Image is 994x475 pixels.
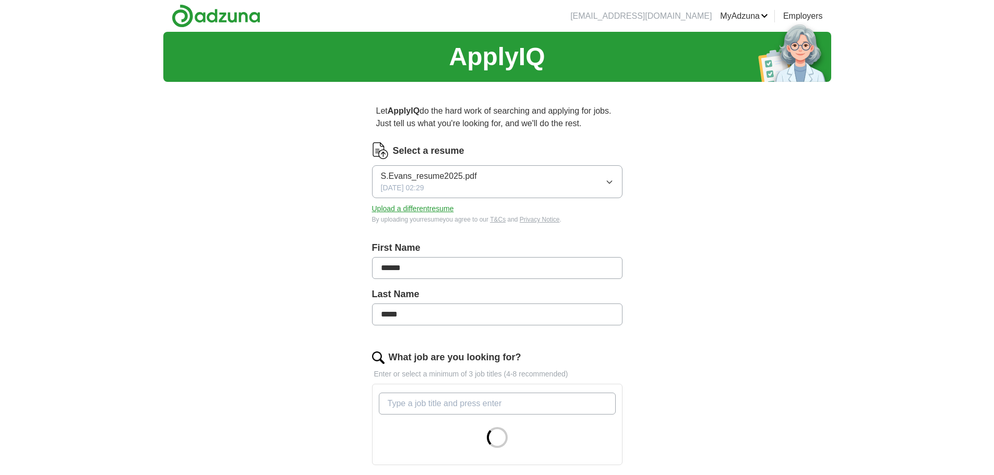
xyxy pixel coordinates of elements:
button: Upload a differentresume [372,203,454,214]
a: MyAdzuna [720,10,768,22]
button: S.Evans_resume2025.pdf[DATE] 02:29 [372,165,622,198]
h1: ApplyIQ [449,38,545,76]
a: Employers [783,10,823,22]
label: Last Name [372,287,622,301]
div: By uploading your resume you agree to our and . [372,215,622,224]
p: Let do the hard work of searching and applying for jobs. Just tell us what you're looking for, an... [372,101,622,134]
a: T&Cs [490,216,506,223]
img: search.png [372,351,385,364]
span: S.Evans_resume2025.pdf [381,170,477,182]
label: Select a resume [393,144,464,158]
label: First Name [372,241,622,255]
li: [EMAIL_ADDRESS][DOMAIN_NAME] [570,10,712,22]
p: Enter or select a minimum of 3 job titles (4-8 recommended) [372,369,622,380]
strong: ApplyIQ [388,106,420,115]
span: [DATE] 02:29 [381,182,424,193]
label: What job are you looking for? [389,350,521,364]
input: Type a job title and press enter [379,393,616,415]
a: Privacy Notice [520,216,560,223]
img: Adzuna logo [172,4,260,28]
img: CV Icon [372,142,389,159]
